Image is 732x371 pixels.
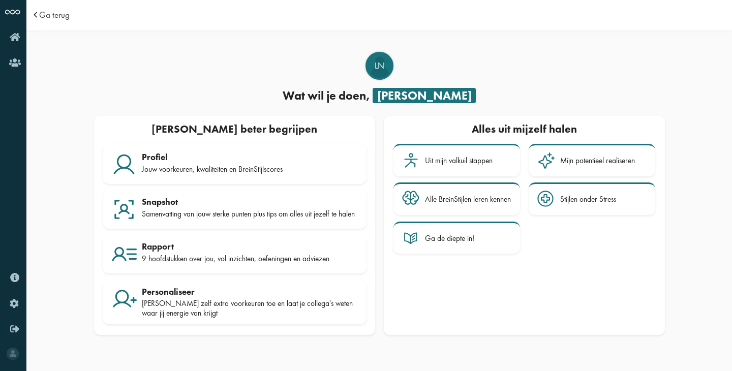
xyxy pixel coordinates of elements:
div: Samenvatting van jouw sterke punten plus tips om alles uit jezelf te halen [142,209,358,219]
div: Jouw voorkeuren, kwaliteiten en BreinStijlscores [142,165,358,174]
a: Mijn potentieel realiseren [529,144,655,176]
a: Snapshot Samenvatting van jouw sterke punten plus tips om alles uit jezelf te halen [103,190,367,229]
div: Ga de diepte in! [425,234,474,243]
div: [PERSON_NAME] zelf extra voorkeuren toe en laat je collega's weten waar jij energie van krijgt [142,299,358,318]
div: Alles uit mijzelf halen [392,120,656,139]
div: Rapport [142,241,358,252]
a: Personaliseer [PERSON_NAME] zelf extra voorkeuren toe en laat je collega's weten waar jij energie... [103,280,367,324]
a: Alle BreinStijlen leren kennen [393,182,520,215]
a: Uit mijn valkuil stappen [393,144,520,176]
div: Mijn potentieel realiseren [560,156,635,165]
span: Wat wil je doen, [283,88,370,103]
a: Ga terug [39,11,70,19]
div: 9 hoofdstukken over jou, vol inzichten, oefeningen en adviezen [142,254,358,263]
span: [PERSON_NAME] [373,88,476,103]
span: LN [367,60,392,72]
div: Uit mijn valkuil stappen [425,156,493,165]
a: Profiel Jouw voorkeuren, kwaliteiten en BreinStijlscores [103,144,367,184]
div: Personaliseer [142,287,358,297]
a: Stijlen onder Stress [529,182,655,215]
div: Alle BreinStijlen leren kennen [425,195,511,204]
div: Profiel [142,152,358,162]
div: Louise Nell [365,52,393,80]
a: Rapport 9 hoofdstukken over jou, vol inzichten, oefeningen en adviezen [103,235,367,274]
div: Stijlen onder Stress [560,195,616,204]
div: [PERSON_NAME] beter begrijpen [98,120,371,139]
div: Snapshot [142,197,358,207]
a: Ga de diepte in! [393,222,520,254]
